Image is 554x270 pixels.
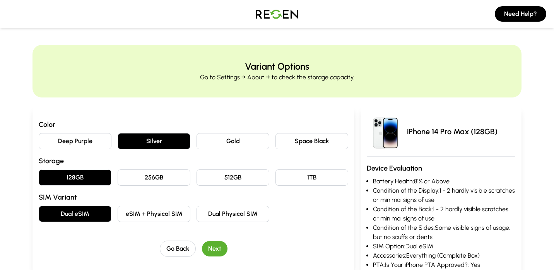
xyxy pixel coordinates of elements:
button: Silver [118,133,190,149]
button: Gold [197,133,269,149]
h3: Color [39,119,348,130]
li: Condition of the Back: 1 - 2 hardly visible scratches or minimal signs of use [373,205,515,223]
h3: Device Evaluation [367,163,515,174]
button: eSIM + Physical SIM [118,206,190,222]
li: PTA: Is Your iPhone PTA Approved?: Yes [373,260,515,270]
li: Condition of the Sides: Some visible signs of usage, but no scuffs or dents [373,223,515,242]
button: Next [202,241,227,256]
p: iPhone 14 Pro Max (128GB) [407,126,498,137]
button: Deep Purple [39,133,111,149]
li: Battery Health: 81% or Above [373,177,515,186]
button: 256GB [118,169,190,186]
img: Logo [250,3,304,25]
p: Go to Settings → About → to check the storage capacity. [200,73,354,82]
button: Dual eSIM [39,206,111,222]
h3: Storage [39,156,348,166]
button: Space Black [275,133,348,149]
button: 128GB [39,169,111,186]
img: iPhone 14 Pro Max [367,113,404,150]
button: Go Back [160,241,196,257]
li: SIM Option: Dual eSIM [373,242,515,251]
button: 512GB [197,169,269,186]
button: 1TB [275,169,348,186]
li: Accessories: Everything (Complete Box) [373,251,515,260]
h2: Variant Options [245,60,309,73]
h3: SIM Variant [39,192,348,203]
button: Dual Physical SIM [197,206,269,222]
button: Need Help? [495,6,546,22]
li: Condition of the Display: 1 - 2 hardly visible scratches or minimal signs of use [373,186,515,205]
